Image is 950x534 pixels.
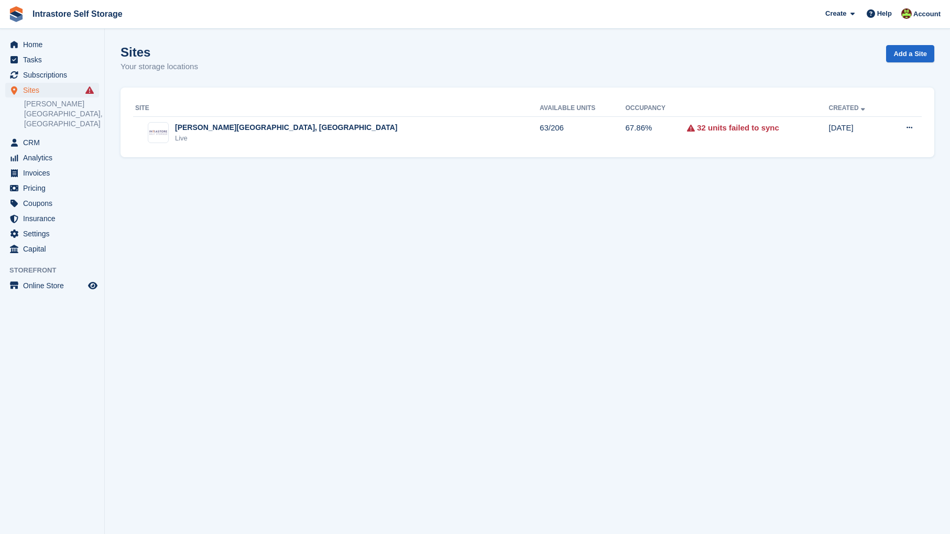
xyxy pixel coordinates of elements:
span: Capital [23,242,86,256]
span: Home [23,37,86,52]
a: [PERSON_NAME][GEOGRAPHIC_DATA], [GEOGRAPHIC_DATA] [24,99,99,129]
a: Preview store [86,279,99,292]
a: menu [5,226,99,241]
div: [PERSON_NAME][GEOGRAPHIC_DATA], [GEOGRAPHIC_DATA] [175,122,397,133]
a: Created [828,104,867,112]
th: Available Units [540,100,625,117]
span: Create [825,8,846,19]
td: 67.86% [626,116,687,149]
a: menu [5,242,99,256]
th: Site [133,100,540,117]
i: Smart entry sync failures have occurred [85,86,94,94]
a: menu [5,52,99,67]
span: Sites [23,83,86,97]
a: menu [5,278,99,293]
a: menu [5,135,99,150]
a: 32 units failed to sync [697,122,779,134]
a: Add a Site [886,45,934,62]
a: menu [5,68,99,82]
span: Pricing [23,181,86,195]
span: Coupons [23,196,86,211]
span: Help [877,8,892,19]
td: [DATE] [828,116,888,149]
div: Live [175,133,397,144]
h1: Sites [121,45,198,59]
span: Invoices [23,166,86,180]
a: Intrastore Self Storage [28,5,127,23]
span: CRM [23,135,86,150]
th: Occupancy [626,100,687,117]
img: Emily Clark [901,8,912,19]
a: menu [5,166,99,180]
span: Subscriptions [23,68,86,82]
img: Image of Hornsby House, Helston site [148,129,168,136]
span: Storefront [9,265,104,276]
a: menu [5,150,99,165]
span: Tasks [23,52,86,67]
span: Insurance [23,211,86,226]
span: Settings [23,226,86,241]
a: menu [5,211,99,226]
span: Analytics [23,150,86,165]
a: menu [5,37,99,52]
img: stora-icon-8386f47178a22dfd0bd8f6a31ec36ba5ce8667c1dd55bd0f319d3a0aa187defe.svg [8,6,24,22]
td: 63/206 [540,116,625,149]
span: Account [913,9,941,19]
a: menu [5,83,99,97]
a: menu [5,196,99,211]
a: menu [5,181,99,195]
p: Your storage locations [121,61,198,73]
span: Online Store [23,278,86,293]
